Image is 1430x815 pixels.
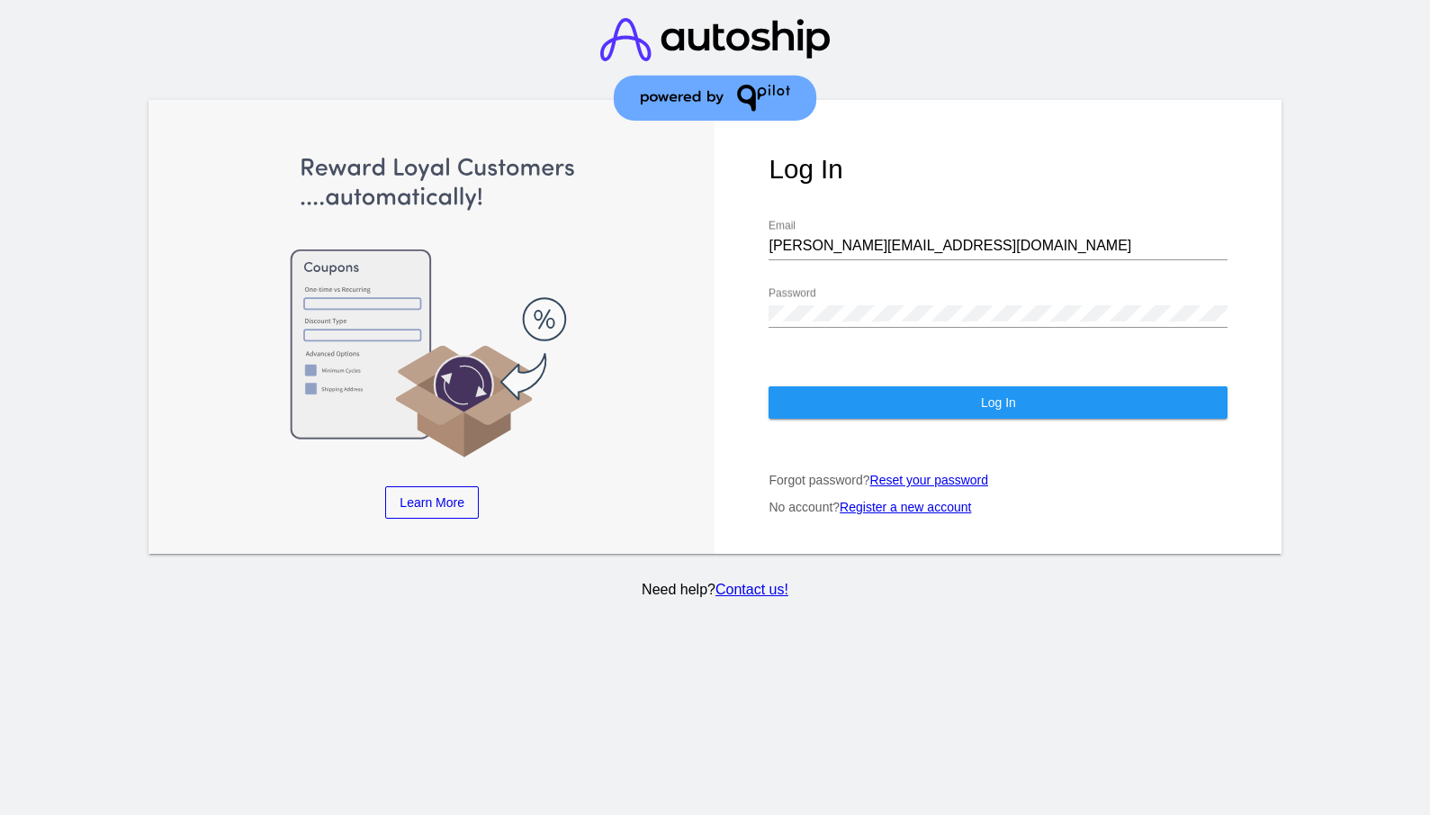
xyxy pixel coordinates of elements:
button: Log In [769,386,1228,419]
h1: Log In [769,154,1228,185]
a: Contact us! [715,582,788,597]
span: Log In [981,395,1016,410]
a: Learn More [385,486,479,519]
p: Need help? [145,582,1285,598]
a: Reset your password [870,473,989,487]
a: Register a new account [840,500,971,514]
span: Learn More [400,495,464,510]
p: Forgot password? [769,473,1228,487]
input: Email [769,238,1228,254]
img: Apply Coupons Automatically to Scheduled Orders with QPilot [202,154,661,459]
p: No account? [769,500,1228,514]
